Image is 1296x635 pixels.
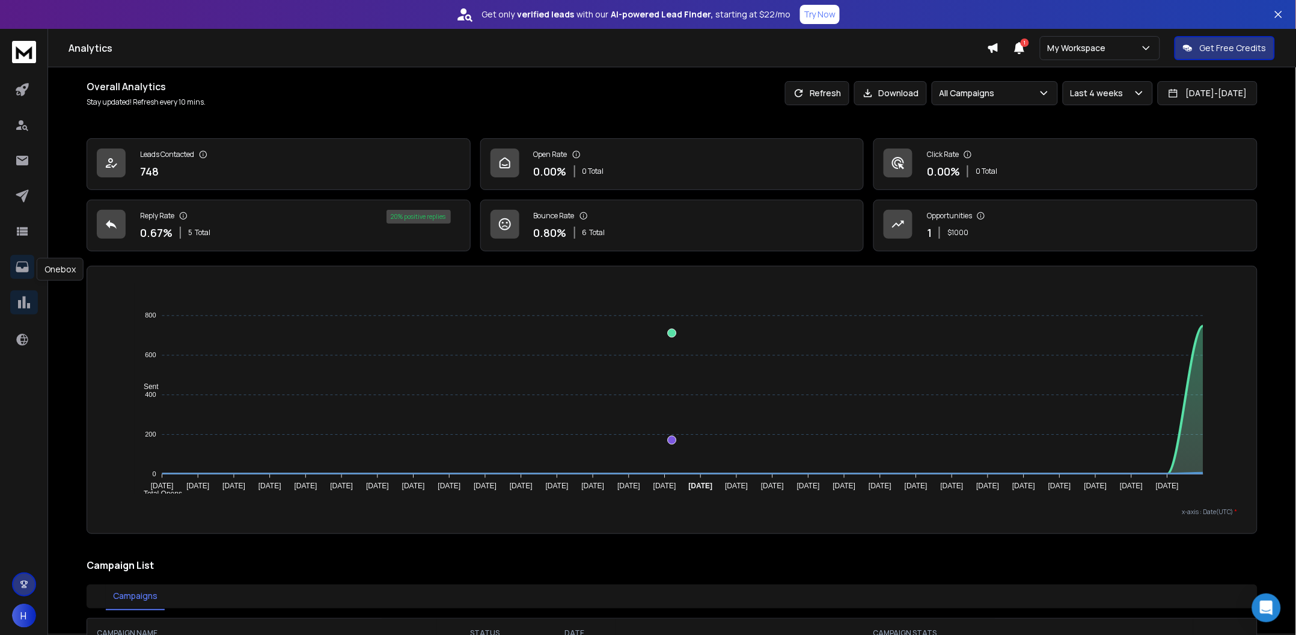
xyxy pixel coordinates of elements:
[366,482,389,491] tspan: [DATE]
[510,482,533,491] tspan: [DATE]
[611,8,713,20] strong: AI-powered Lead Finder,
[474,482,497,491] tspan: [DATE]
[977,482,1000,491] tspan: [DATE]
[145,352,156,359] tspan: 600
[534,163,567,180] p: 0.00 %
[534,211,575,221] p: Bounce Rate
[330,482,353,491] tspan: [DATE]
[140,163,159,180] p: 748
[1252,594,1281,622] div: Open Intercom Messenger
[37,258,84,281] div: Onebox
[135,489,182,498] span: Total Opens
[617,482,640,491] tspan: [DATE]
[854,81,927,105] button: Download
[590,228,605,238] span: Total
[1021,38,1029,47] span: 1
[1120,482,1143,491] tspan: [DATE]
[1175,36,1275,60] button: Get Free Credits
[151,482,174,491] tspan: [DATE]
[689,482,713,491] tspan: [DATE]
[947,228,968,238] p: $ 1000
[927,224,932,241] p: 1
[804,8,836,20] p: Try Now
[797,482,820,491] tspan: [DATE]
[941,482,964,491] tspan: [DATE]
[1048,42,1111,54] p: My Workspace
[145,391,156,399] tspan: 400
[87,97,206,107] p: Stay updated! Refresh every 10 mins.
[653,482,676,491] tspan: [DATE]
[927,211,972,221] p: Opportunities
[582,228,587,238] span: 6
[153,470,156,477] tspan: 0
[387,210,451,224] div: 20 % positive replies
[106,508,1238,517] p: x-axis : Date(UTC)
[12,604,36,628] button: H
[1200,42,1267,54] p: Get Free Credits
[534,150,567,159] p: Open Rate
[402,482,425,491] tspan: [DATE]
[222,482,245,491] tspan: [DATE]
[800,5,840,24] button: Try Now
[879,87,919,99] p: Download
[1012,482,1035,491] tspan: [DATE]
[761,482,784,491] tspan: [DATE]
[873,138,1258,190] a: Click Rate0.00%0 Total
[1156,482,1179,491] tspan: [DATE]
[940,87,1000,99] p: All Campaigns
[927,163,960,180] p: 0.00 %
[12,41,36,63] img: logo
[145,312,156,319] tspan: 800
[438,482,461,491] tspan: [DATE]
[976,167,997,176] p: 0 Total
[1084,482,1107,491] tspan: [DATE]
[140,211,174,221] p: Reply Rate
[87,200,471,251] a: Reply Rate0.67%5Total20% positive replies
[69,41,987,55] h1: Analytics
[582,167,604,176] p: 0 Total
[810,87,842,99] p: Refresh
[87,558,1258,572] h2: Campaign List
[833,482,856,491] tspan: [DATE]
[187,482,210,491] tspan: [DATE]
[1071,87,1128,99] p: Last 4 weeks
[140,224,173,241] p: 0.67 %
[195,228,210,238] span: Total
[1158,81,1258,105] button: [DATE]-[DATE]
[869,482,891,491] tspan: [DATE]
[140,150,194,159] p: Leads Contacted
[480,138,864,190] a: Open Rate0.00%0 Total
[258,482,281,491] tspan: [DATE]
[517,8,574,20] strong: verified leads
[188,228,192,238] span: 5
[785,81,849,105] button: Refresh
[927,150,959,159] p: Click Rate
[295,482,317,491] tspan: [DATE]
[480,200,864,251] a: Bounce Rate0.80%6Total
[87,138,471,190] a: Leads Contacted748
[546,482,569,491] tspan: [DATE]
[873,200,1258,251] a: Opportunities1$1000
[106,583,165,610] button: Campaigns
[726,482,748,491] tspan: [DATE]
[87,79,206,94] h1: Overall Analytics
[905,482,928,491] tspan: [DATE]
[534,224,567,241] p: 0.80 %
[135,382,159,391] span: Sent
[145,431,156,438] tspan: 200
[1048,482,1071,491] tspan: [DATE]
[582,482,605,491] tspan: [DATE]
[481,8,790,20] p: Get only with our starting at $22/mo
